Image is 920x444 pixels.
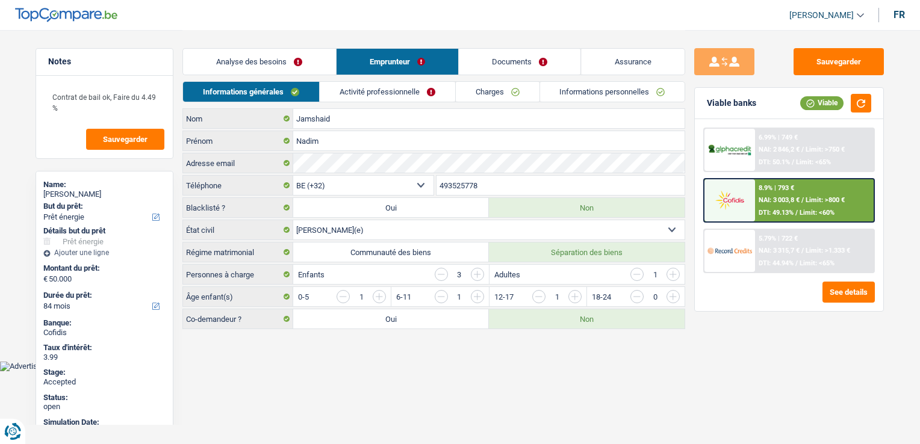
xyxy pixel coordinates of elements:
[650,271,660,279] div: 1
[797,158,831,166] span: Limit: <65%
[43,393,166,402] div: Status:
[43,190,166,199] div: [PERSON_NAME]
[806,146,845,153] span: Limit: >750 €
[337,49,459,75] a: Emprunteur
[759,158,791,166] span: DTI: 50.1%
[48,57,161,67] h5: Notes
[183,109,293,128] label: Nom
[437,176,685,195] input: 401020304
[707,143,752,157] img: AlphaCredit
[298,293,309,301] label: 0-5
[800,96,844,109] div: Viable
[802,146,804,153] span: /
[540,82,685,102] a: Informations personnelles
[796,259,798,267] span: /
[15,8,117,22] img: TopCompare Logo
[800,259,835,267] span: Limit: <65%
[759,134,798,141] div: 6.99% | 749 €
[456,82,539,102] a: Charges
[43,368,166,377] div: Stage:
[789,10,854,20] span: [PERSON_NAME]
[43,291,163,300] label: Durée du prêt:
[320,82,455,102] a: Activité professionnelle
[183,220,293,239] label: État civil
[780,5,864,25] a: [PERSON_NAME]
[43,328,166,338] div: Cofidis
[759,209,794,217] span: DTI: 49.13%
[800,209,835,217] span: Limit: <60%
[802,247,804,254] span: /
[183,49,336,75] a: Analyse des besoins
[43,274,48,284] span: €
[43,202,163,211] label: But du prêt:
[43,248,166,257] div: Ajouter une ligne
[43,264,163,273] label: Montant du prêt:
[582,49,685,75] a: Assurance
[489,309,685,328] label: Non
[494,271,520,279] label: Adultes
[298,271,325,279] label: Enfants
[293,198,489,217] label: Oui
[43,402,166,412] div: open
[894,9,905,20] div: fr
[802,196,804,204] span: /
[822,282,875,303] button: See details
[794,48,884,75] button: Sauvegarder
[183,198,293,217] label: Blacklisté ?
[707,189,752,211] img: Cofidis
[183,287,293,306] label: Âge enfant(s)
[293,242,489,262] label: Communauté des biens
[707,98,756,108] div: Viable banks
[796,209,798,217] span: /
[183,265,293,284] label: Personnes à charge
[806,247,851,254] span: Limit: >1.333 €
[183,309,293,328] label: Co-demandeur ?
[454,271,465,279] div: 3
[183,131,293,150] label: Prénom
[759,146,800,153] span: NAI: 2 846,2 €
[86,129,164,150] button: Sauvegarder
[183,242,293,262] label: Régime matrimonial
[356,293,367,301] div: 1
[759,259,794,267] span: DTI: 44.94%
[759,247,800,254] span: NAI: 3 315,7 €
[43,318,166,328] div: Banque:
[759,184,795,192] div: 8.9% | 793 €
[43,343,166,353] div: Taux d'intérêt:
[43,353,166,362] div: 3.99
[806,196,845,204] span: Limit: >800 €
[759,235,798,242] div: 5.79% | 722 €
[293,309,489,328] label: Oui
[183,176,293,195] label: Téléphone
[43,377,166,387] div: Accepted
[43,418,166,427] div: Simulation Date:
[183,82,319,102] a: Informations générales
[43,226,166,236] div: Détails but du prêt
[489,198,685,217] label: Non
[43,180,166,190] div: Name:
[103,135,148,143] span: Sauvegarder
[459,49,581,75] a: Documents
[489,242,685,262] label: Séparation des biens
[183,153,293,173] label: Adresse email
[707,239,752,262] img: Record Credits
[792,158,795,166] span: /
[759,196,800,204] span: NAI: 3 003,8 €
